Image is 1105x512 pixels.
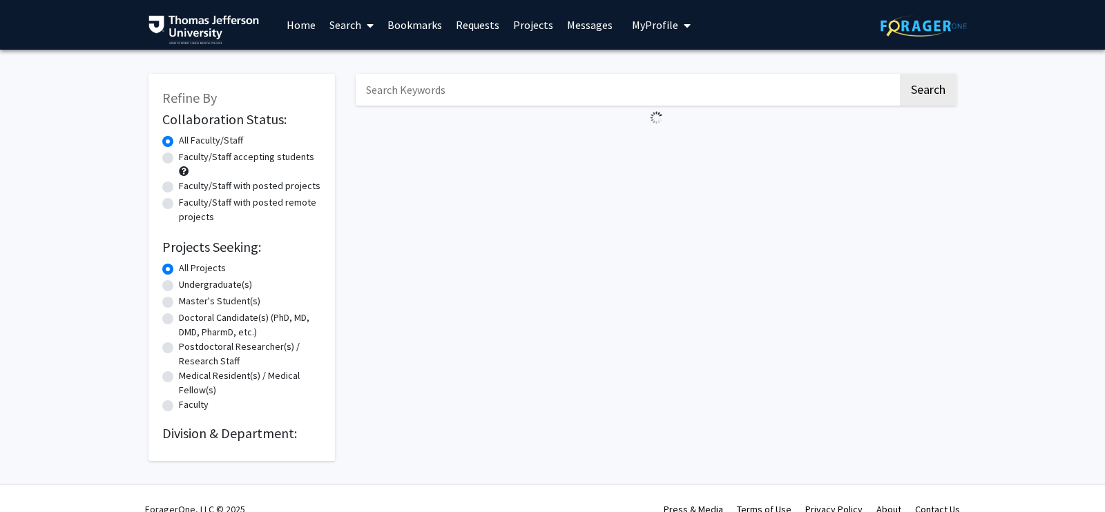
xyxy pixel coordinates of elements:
h2: Collaboration Status: [162,111,321,128]
h2: Projects Seeking: [162,239,321,255]
span: My Profile [632,18,678,32]
a: Projects [506,1,560,49]
img: Thomas Jefferson University Logo [148,15,259,44]
label: Postdoctoral Researcher(s) / Research Staff [179,339,321,368]
nav: Page navigation [356,130,957,161]
label: All Projects [179,261,226,275]
label: Medical Resident(s) / Medical Fellow(s) [179,368,321,397]
a: Search [323,1,381,49]
label: Faculty/Staff accepting students [179,150,314,164]
a: Requests [449,1,506,49]
a: Bookmarks [381,1,449,49]
img: Loading [644,106,669,130]
img: ForagerOne Logo [881,15,967,37]
label: Faculty/Staff with posted remote projects [179,195,321,224]
a: Messages [560,1,619,49]
input: Search Keywords [356,74,898,106]
label: Faculty [179,397,209,412]
span: Refine By [162,89,217,106]
label: Undergraduate(s) [179,277,252,292]
label: Doctoral Candidate(s) (PhD, MD, DMD, PharmD, etc.) [179,311,321,339]
label: Faculty/Staff with posted projects [179,179,320,193]
a: Home [280,1,323,49]
label: Master's Student(s) [179,294,260,308]
label: All Faculty/Staff [179,133,243,148]
button: Search [900,74,957,106]
h2: Division & Department: [162,425,321,442]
